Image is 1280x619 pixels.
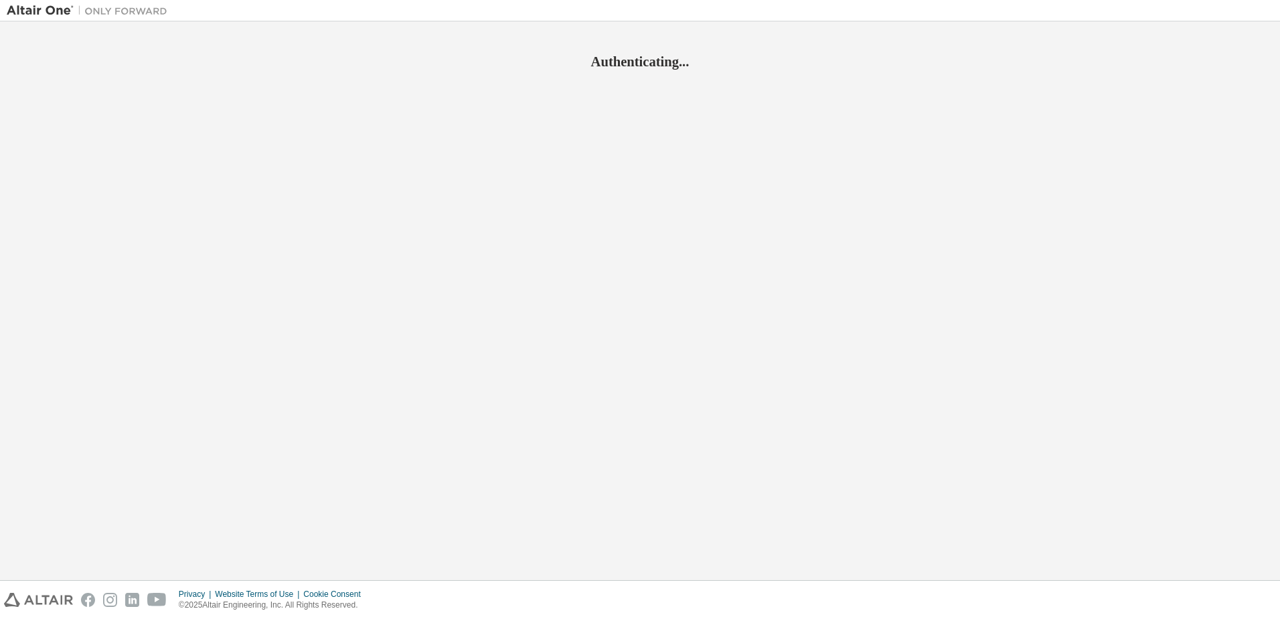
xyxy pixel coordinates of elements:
img: youtube.svg [147,593,167,607]
div: Privacy [179,589,218,600]
img: Altair One [7,4,174,17]
img: altair_logo.svg [4,593,73,607]
div: Cookie Consent [317,589,386,600]
img: facebook.svg [81,593,95,607]
img: linkedin.svg [125,593,139,607]
div: Website Terms of Use [218,589,317,600]
p: © 2025 Altair Engineering, Inc. All Rights Reserved. [179,600,386,611]
h2: Authenticating... [7,53,1273,70]
img: instagram.svg [103,593,117,607]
